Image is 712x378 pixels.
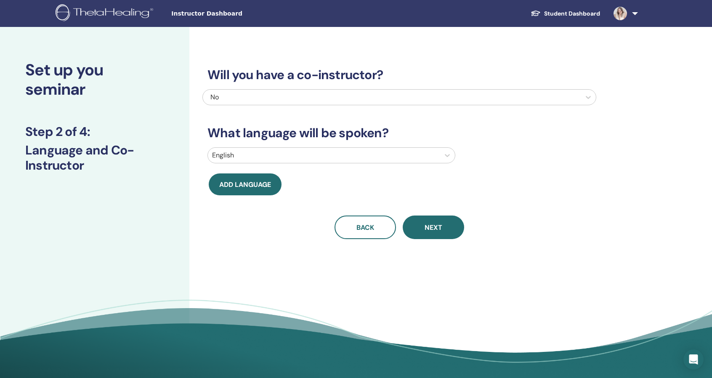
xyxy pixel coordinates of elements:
[210,93,219,101] span: No
[683,349,704,370] div: Open Intercom Messenger
[403,216,464,239] button: Next
[425,223,442,232] span: Next
[171,9,298,18] span: Instructor Dashboard
[202,125,596,141] h3: What language will be spoken?
[524,6,607,21] a: Student Dashboard
[335,216,396,239] button: Back
[219,180,271,189] span: Add language
[614,7,627,20] img: default.jpg
[531,10,541,17] img: graduation-cap-white.svg
[209,173,282,195] button: Add language
[356,223,374,232] span: Back
[56,4,156,23] img: logo.png
[202,67,596,83] h3: Will you have a co-instructor?
[25,61,164,99] h2: Set up you seminar
[25,124,164,139] h3: Step 2 of 4 :
[25,143,164,173] h3: Language and Co-Instructor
